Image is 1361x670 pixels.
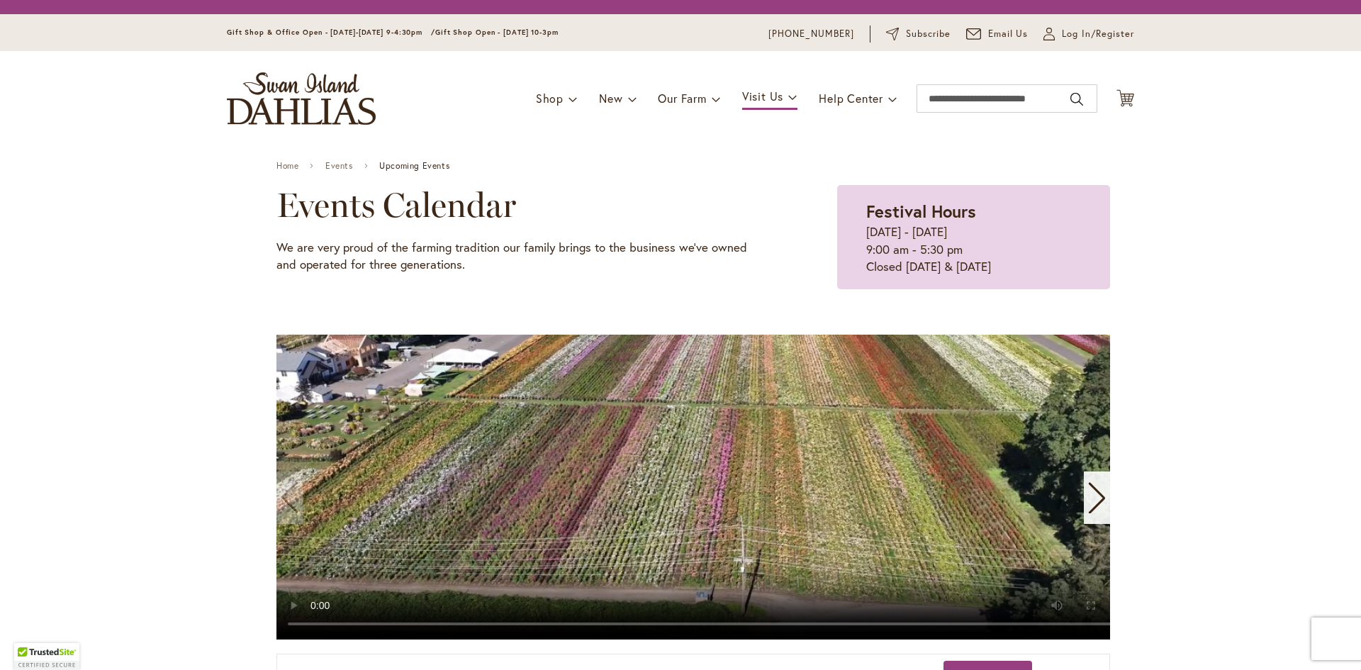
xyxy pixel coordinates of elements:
[966,27,1029,41] a: Email Us
[276,239,766,274] p: We are very proud of the farming tradition our family brings to the business we've owned and oper...
[819,91,883,106] span: Help Center
[276,185,766,225] h2: Events Calendar
[886,27,951,41] a: Subscribe
[599,91,622,106] span: New
[988,27,1029,41] span: Email Us
[379,161,449,171] span: Upcoming Events
[227,28,435,37] span: Gift Shop & Office Open - [DATE]-[DATE] 9-4:30pm /
[658,91,706,106] span: Our Farm
[536,91,564,106] span: Shop
[325,161,353,171] a: Events
[276,335,1142,640] swiper-slide: 1 / 11
[276,161,298,171] a: Home
[906,27,951,41] span: Subscribe
[1070,88,1083,111] button: Search
[742,89,783,104] span: Visit Us
[866,200,976,223] strong: Festival Hours
[11,620,50,659] iframe: Launch Accessibility Center
[1062,27,1134,41] span: Log In/Register
[768,27,854,41] a: [PHONE_NUMBER]
[435,28,559,37] span: Gift Shop Open - [DATE] 10-3pm
[227,72,376,125] a: store logo
[1043,27,1134,41] a: Log In/Register
[866,223,1081,275] p: [DATE] - [DATE] 9:00 am - 5:30 pm Closed [DATE] & [DATE]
